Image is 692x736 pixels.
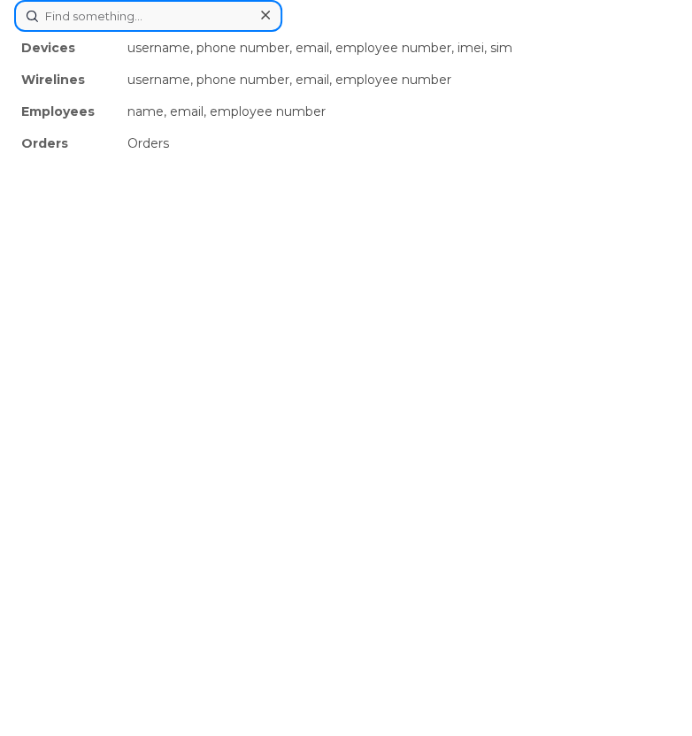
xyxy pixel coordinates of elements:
div: name, email, employee number [120,96,678,127]
div: username, phone number, email, employee number [120,64,678,96]
div: Employees [14,96,120,127]
div: Orders [14,127,120,159]
div: Orders [120,127,678,159]
div: Wirelines [14,64,120,96]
